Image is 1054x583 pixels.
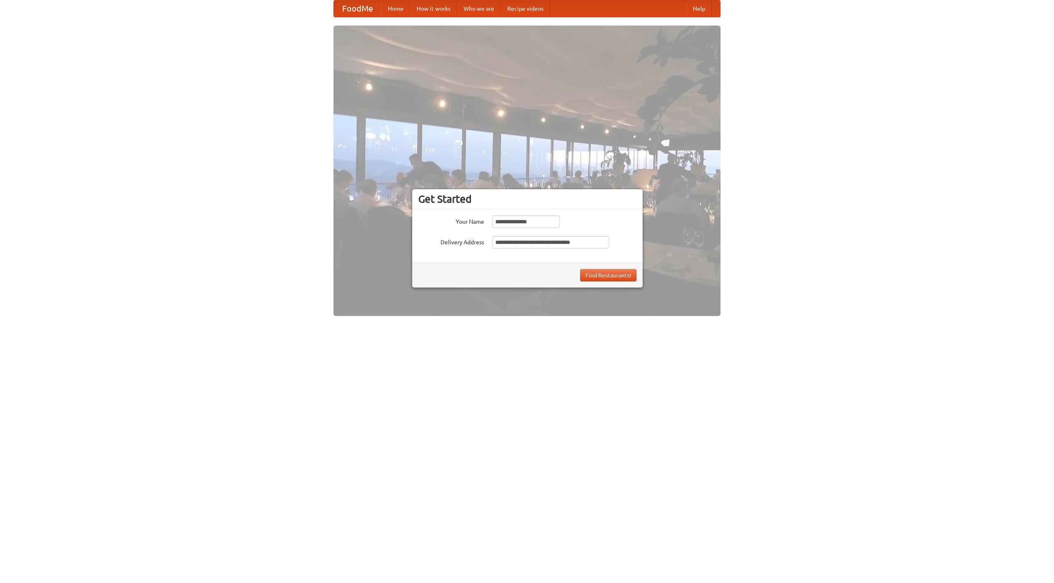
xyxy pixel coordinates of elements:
a: Home [381,0,410,17]
a: Help [686,0,712,17]
label: Your Name [418,215,484,226]
a: Who we are [457,0,501,17]
a: Recipe videos [501,0,550,17]
button: Find Restaurants! [580,269,637,281]
a: FoodMe [334,0,381,17]
h3: Get Started [418,193,637,205]
a: How it works [410,0,457,17]
label: Delivery Address [418,236,484,246]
